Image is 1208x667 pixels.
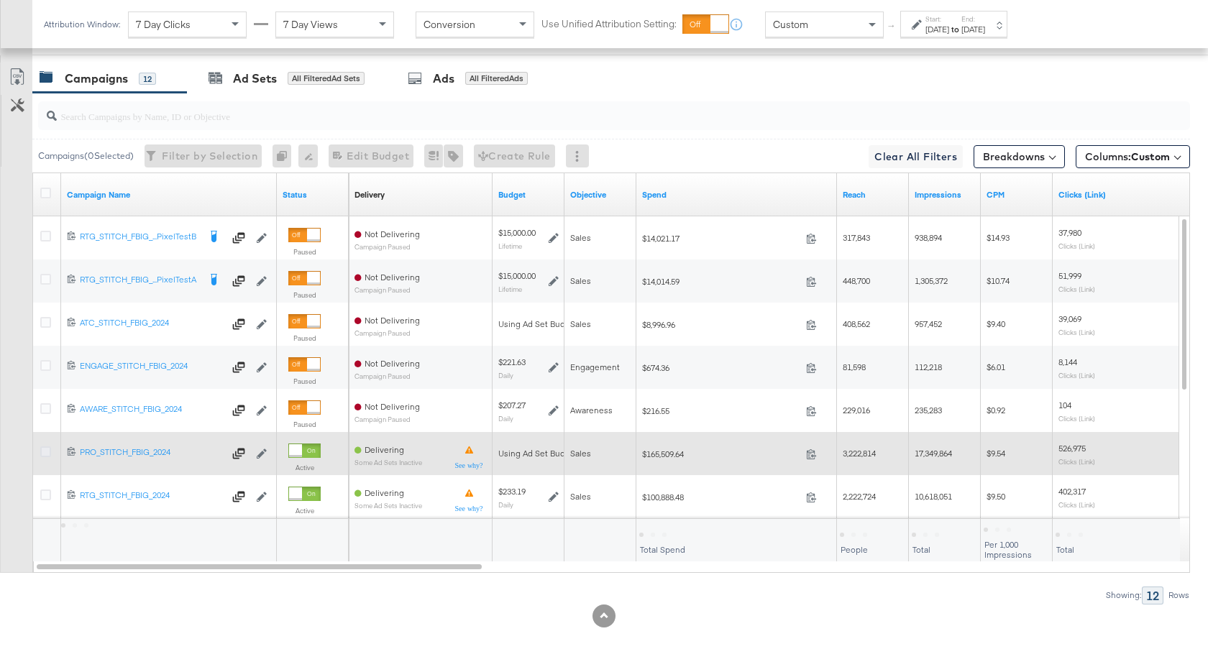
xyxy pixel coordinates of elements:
[915,405,942,415] span: 235,283
[843,232,870,243] span: 317,843
[541,17,677,31] label: Use Unified Attribution Setting:
[915,448,952,459] span: 17,349,864
[570,318,591,329] span: Sales
[640,544,685,555] span: Total Spend
[354,243,420,251] sub: Campaign Paused
[354,459,422,466] sub: Some Ad Sets Inactive
[38,149,134,162] div: Campaigns ( 0 Selected)
[642,276,800,287] span: $14,014.59
[570,405,613,415] span: Awareness
[354,189,385,201] div: Delivery
[915,189,975,201] a: The number of times your ad was served. On mobile apps an ad is counted as served the first time ...
[365,315,420,326] span: Not Delivering
[354,415,420,423] sub: Campaign Paused
[498,400,526,411] div: $207.27
[1058,457,1095,466] sub: Clicks (Link)
[1058,328,1095,336] sub: Clicks (Link)
[136,18,191,31] span: 7 Day Clicks
[283,189,343,201] a: Shows the current state of your Ad Campaign.
[424,18,475,31] span: Conversion
[1058,227,1081,238] span: 37,980
[288,290,321,300] label: Paused
[273,144,298,167] div: 0
[570,275,591,286] span: Sales
[974,145,1065,168] button: Breakdowns
[1142,586,1163,604] div: 12
[288,247,321,257] label: Paused
[843,448,876,459] span: 3,222,814
[570,491,591,502] span: Sales
[1085,149,1170,164] span: Columns:
[498,414,513,423] sub: Daily
[233,70,277,87] div: Ad Sets
[642,233,800,244] span: $14,021.17
[354,329,420,337] sub: Campaign Paused
[961,14,985,24] label: End:
[915,232,942,243] span: 938,894
[642,405,800,416] span: $216.55
[843,189,903,201] a: The number of people your ad was served to.
[915,275,948,286] span: 1,305,372
[1058,486,1086,497] span: 402,317
[843,491,876,502] span: 2,222,724
[365,487,404,498] span: Delivering
[354,372,420,380] sub: Campaign Paused
[498,448,578,459] div: Using Ad Set Budget
[288,72,365,85] div: All Filtered Ad Sets
[498,285,522,293] sub: Lifetime
[987,448,1005,459] span: $9.54
[874,148,957,166] span: Clear All Filters
[365,229,420,239] span: Not Delivering
[1058,371,1095,379] sub: Clicks (Link)
[987,491,1005,502] span: $9.50
[67,189,271,201] a: Your campaign name.
[498,356,526,368] div: $221.63
[915,318,942,329] span: 957,452
[925,14,949,24] label: Start:
[570,362,620,372] span: Engagement
[915,362,942,372] span: 112,218
[987,318,1005,329] span: $9.40
[843,405,870,415] span: 229,016
[80,403,224,415] div: AWARE_STITCH_FBIG_2024
[1058,356,1077,367] span: 8,144
[1131,150,1170,163] span: Custom
[642,319,800,330] span: $8,996.96
[80,446,224,461] a: PRO_STITCH_FBIG_2024
[1058,443,1086,454] span: 526,975
[498,189,559,201] a: The maximum amount you're willing to spend on your ads, on average each day or over the lifetime ...
[43,19,121,29] div: Attribution Window:
[80,446,224,458] div: PRO_STITCH_FBIG_2024
[433,70,454,87] div: Ads
[139,73,156,86] div: 12
[1168,590,1190,600] div: Rows
[843,318,870,329] span: 408,562
[365,358,420,369] span: Not Delivering
[1058,189,1191,201] a: The number of clicks on links appearing on your ad or Page that direct people to your sites off F...
[498,500,513,509] sub: Daily
[987,232,1010,243] span: $14.93
[498,241,522,250] sub: Lifetime
[288,377,321,386] label: Paused
[642,448,800,459] span: $165,509.64
[498,227,536,239] div: $15,000.00
[365,401,420,412] span: Not Delivering
[925,24,949,35] div: [DATE]
[80,360,224,374] a: ENGAGE_STITCH_FBIG_2024
[949,24,961,34] strong: to
[987,362,1005,372] span: $6.01
[65,70,128,87] div: Campaigns
[570,448,591,459] span: Sales
[498,486,526,497] div: $233.19
[354,502,422,510] sub: Some Ad Sets Inactive
[570,189,631,201] a: Your campaign's objective.
[1058,285,1095,293] sub: Clicks (Link)
[1105,590,1142,600] div: Showing:
[570,232,591,243] span: Sales
[843,362,866,372] span: 81,598
[80,317,224,331] a: ATC_STITCH_FBIG_2024
[80,360,224,372] div: ENGAGE_STITCH_FBIG_2024
[498,371,513,379] sub: Daily
[1058,270,1081,281] span: 51,999
[642,492,800,502] span: $100,888.48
